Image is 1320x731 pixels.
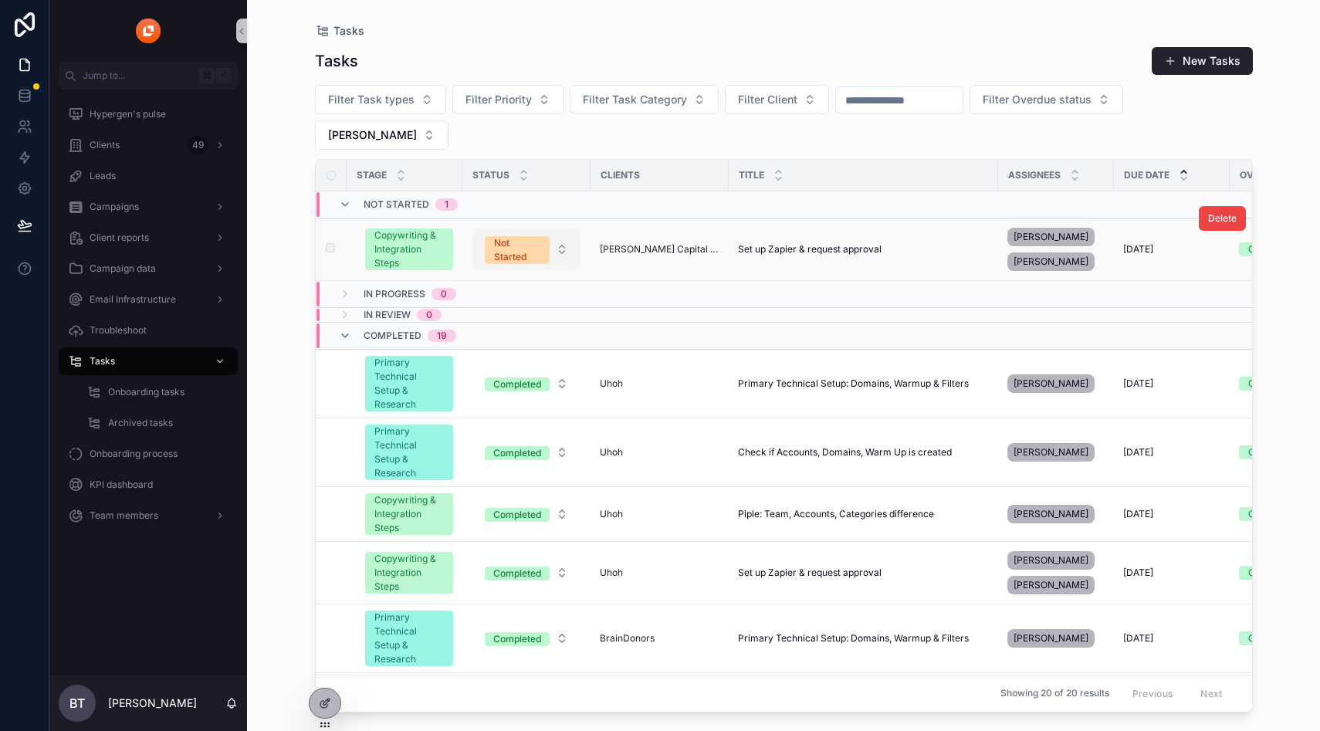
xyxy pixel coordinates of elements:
[364,330,421,342] span: Completed
[1152,47,1253,75] button: New Tasks
[1014,554,1088,567] span: [PERSON_NAME]
[1248,507,1282,521] div: On time
[69,694,85,712] span: BT
[445,198,448,211] div: 1
[365,356,453,411] a: Primary Technical Setup & Research
[738,567,989,579] a: Set up Zapier & request approval
[90,324,147,337] span: Troubleshoot
[1248,566,1282,580] div: On time
[59,316,238,344] a: Troubleshoot
[738,632,989,645] a: Primary Technical Setup: Domains, Warmup & Filters
[328,127,417,143] span: [PERSON_NAME]
[1123,508,1153,520] span: [DATE]
[1124,169,1169,181] span: Due date
[1007,548,1105,597] a: [PERSON_NAME][PERSON_NAME]
[328,92,415,107] span: Filter Task types
[738,243,882,256] span: Set up Zapier & request approval
[1123,508,1220,520] a: [DATE]
[59,255,238,283] a: Campaign data
[90,170,116,182] span: Leads
[1123,243,1220,256] a: [DATE]
[333,23,364,39] span: Tasks
[1007,225,1105,274] a: [PERSON_NAME][PERSON_NAME]
[493,508,541,522] div: Completed
[365,425,453,480] a: Primary Technical Setup & Research
[1007,371,1105,396] a: [PERSON_NAME]
[1123,567,1153,579] span: [DATE]
[1199,206,1246,231] button: Delete
[493,377,541,391] div: Completed
[738,508,934,520] span: Piple: Team, Accounts, Categories difference
[364,288,425,300] span: In Progress
[601,169,640,181] span: Clients
[315,23,364,39] a: Tasks
[600,377,623,390] span: Uhoh
[59,224,238,252] a: Client reports
[59,440,238,468] a: Onboarding process
[59,502,238,530] a: Team members
[600,446,719,459] a: Uhoh
[90,355,115,367] span: Tasks
[59,62,238,90] button: Jump to...K
[472,228,581,271] a: Select Button
[600,567,623,579] span: Uhoh
[1014,508,1088,520] span: [PERSON_NAME]
[59,286,238,313] a: Email Infrastructure
[441,288,447,300] div: 0
[493,446,541,460] div: Completed
[600,632,719,645] a: BrainDonors
[365,228,453,270] a: Copywriting & Integration Steps
[374,425,444,480] div: Primary Technical Setup & Research
[452,85,564,114] button: Select Button
[600,446,623,459] a: Uhoh
[1014,256,1088,268] span: [PERSON_NAME]
[365,493,453,535] a: Copywriting & Integration Steps
[1014,579,1088,591] span: [PERSON_NAME]
[465,92,532,107] span: Filter Priority
[59,347,238,375] a: Tasks
[1014,446,1088,459] span: [PERSON_NAME]
[90,201,139,213] span: Campaigns
[90,509,158,522] span: Team members
[1248,445,1282,459] div: On time
[315,120,448,150] button: Select Button
[600,567,719,579] a: Uhoh
[738,446,989,459] a: Check if Accounts, Domains, Warm Up is created
[1208,212,1237,225] span: Delete
[426,309,432,321] div: 0
[374,552,444,594] div: Copywriting & Integration Steps
[1248,377,1282,391] div: On time
[365,611,453,666] a: Primary Technical Setup & Research
[970,85,1123,114] button: Select Button
[374,356,444,411] div: Primary Technical Setup & Research
[472,624,581,653] a: Select Button
[1123,446,1153,459] span: [DATE]
[1014,632,1088,645] span: [PERSON_NAME]
[739,169,764,181] span: Title
[90,293,176,306] span: Email Infrastructure
[59,100,238,128] a: Hypergen's pulse
[983,92,1092,107] span: Filter Overdue status
[472,369,581,398] a: Select Button
[1007,440,1105,465] a: [PERSON_NAME]
[374,228,444,270] div: Copywriting & Integration Steps
[738,446,952,459] span: Check if Accounts, Domains, Warm Up is created
[472,228,580,270] button: Select Button
[472,500,580,528] button: Select Button
[218,69,230,82] span: K
[90,108,166,120] span: Hypergen's pulse
[59,193,238,221] a: Campaigns
[600,508,719,520] a: Uhoh
[738,92,797,107] span: Filter Client
[315,85,446,114] button: Select Button
[108,695,197,711] p: [PERSON_NAME]
[600,377,719,390] a: Uhoh
[570,85,719,114] button: Select Button
[600,632,655,645] a: BrainDonors
[77,409,238,437] a: Archived tasks
[136,19,161,43] img: App logo
[738,632,969,645] span: Primary Technical Setup: Domains, Warmup & Filters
